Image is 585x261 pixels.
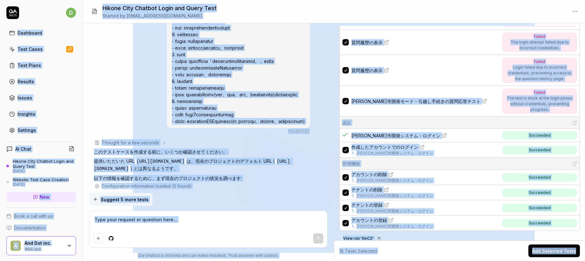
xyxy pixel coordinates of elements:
a: Documentation [6,224,76,231]
span: [PERSON_NAME]市開発モード - 引越し手続きの質問応答テスト [351,98,481,105]
span: アカウントの登録 [351,217,387,223]
a: [PERSON_NAME]市開発システム - ログイン [356,223,433,229]
div: Failed [505,59,574,65]
p: 以下の情報を確認するために、まず現在のプロジェクトの状況を調べます: [94,175,317,182]
div: Started by [102,12,217,19]
span: テナントの登録 [351,202,383,208]
a: Issues [6,92,76,104]
span: 質問履歴の表示 [351,39,383,46]
span: テナントの削除 [351,186,383,193]
a: [PERSON_NAME]市開発システム - ログイン [351,132,498,139]
div: Test Plans [18,62,41,69]
span: 作成したアカウントでのログイン [351,144,418,150]
a: 作成したアカウントでのログイン [351,144,498,150]
span: 質問履歴の表示 [351,67,383,74]
button: d [66,6,76,19]
div: Issues [18,94,32,101]
a: New [6,192,76,202]
div: [DATE] [13,182,69,187]
div: Succeeded [529,175,551,180]
a: Results [6,75,76,88]
div: Settings [18,127,36,134]
div: Login failed due to incorrect credentials, preventing access to the question history page. [505,65,574,82]
button: Add attachment [93,233,103,244]
span: アカウントの削除 [351,171,387,178]
div: Succeeded [529,190,551,196]
div: Succeeded [529,133,551,138]
a: Book a call with us [6,213,76,219]
span: Book a call with us [14,213,53,219]
span: [EMAIL_ADDRESS][DOMAIN_NAME] [127,13,202,18]
a: アカウントの登録 [351,217,498,223]
span: Suggest 5 more tests [101,196,149,203]
div: Succeeded [529,147,551,153]
div: The test is stuck at the login phase without credentials, preventing progress. [505,95,574,113]
span: A [11,241,21,251]
a: View run '6eC2' [339,235,385,241]
div: Hikone City Chatbot Login and Query Test [13,159,76,169]
a: Website Test Case Creation[DATE] [6,177,76,187]
div: Failed [505,90,574,95]
div: Configuration information loaded (3 found) [102,183,192,189]
p: このテストケースを作成する前に、いくつか確認させてください。 [94,148,317,155]
a: アカウントの削除 [351,171,498,178]
div: Website Test Case Creation [13,177,69,182]
a: Test Cases [6,43,76,55]
div: Succeeded [529,205,551,211]
a: テナントの登録 [351,202,498,208]
button: Add Selected Tests [528,244,580,257]
a: Insights [6,108,76,120]
a: Dashboard [6,27,76,39]
a: [PERSON_NAME]市開発システム - ログイン [356,208,433,214]
span: [PERSON_NAME]市開発システム - ログイン [351,132,441,139]
button: View run '6eC2' [339,233,385,244]
span: Documentation [14,224,46,231]
a: [PERSON_NAME]市開発システム - ログイン [356,178,433,183]
div: Succeeded [529,220,551,226]
h4: AI Chat [15,146,31,152]
p: 提供いただいた URL は、現在のプロジェクトのデフォルト URL ( ) とは異なるようです。 [94,158,317,172]
div: And Dot inc. [25,240,63,246]
code: [URL][DOMAIN_NAME] [135,158,187,165]
a: [PERSON_NAME]市開発システム - ログイン [356,150,433,156]
div: Results [18,78,34,85]
a: Settings [6,124,76,136]
div: Our chatbot is still beta and can make mistakes. Trust answers with caution. [89,253,328,258]
div: Test cases loaded (4 total: 4 enabled, 0 draft) [102,192,199,199]
a: Test Plans [6,59,76,72]
a: 質問履歴の表示 [351,39,498,46]
span: 18 Tests Selected [339,248,377,254]
span: New [39,194,50,200]
a: テナントの削除 [351,186,498,193]
a: [PERSON_NAME]市開発モード - 引越し手続きの質問応答テスト [351,98,498,105]
h1: Hikone City Chatbot Login and Query Test [102,4,217,12]
div: Test Cases [18,46,43,52]
span: 認証 [342,119,351,126]
div: Insights [18,111,35,117]
span: You [288,129,295,134]
a: [PERSON_NAME]市開発システム - ログイン [356,193,433,199]
button: Suggest 5 more tests [89,193,152,206]
a: Hikone City Chatbot Login and Query Test[DATE] [6,159,76,173]
span: 管理機能 [342,160,360,167]
span: d [66,8,76,18]
div: Dashboard [18,30,42,36]
button: AAnd Dot inc.Web app [6,236,76,255]
div: [DATE] [13,169,76,174]
div: Failed [505,34,574,39]
div: , [DATE] [288,128,309,134]
a: 質問履歴の表示 [351,67,498,74]
div: The login attempt failed due to incorrect credentials. [505,39,574,51]
div: Web app [25,246,63,251]
div: Thought for a few seconds [102,139,159,146]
